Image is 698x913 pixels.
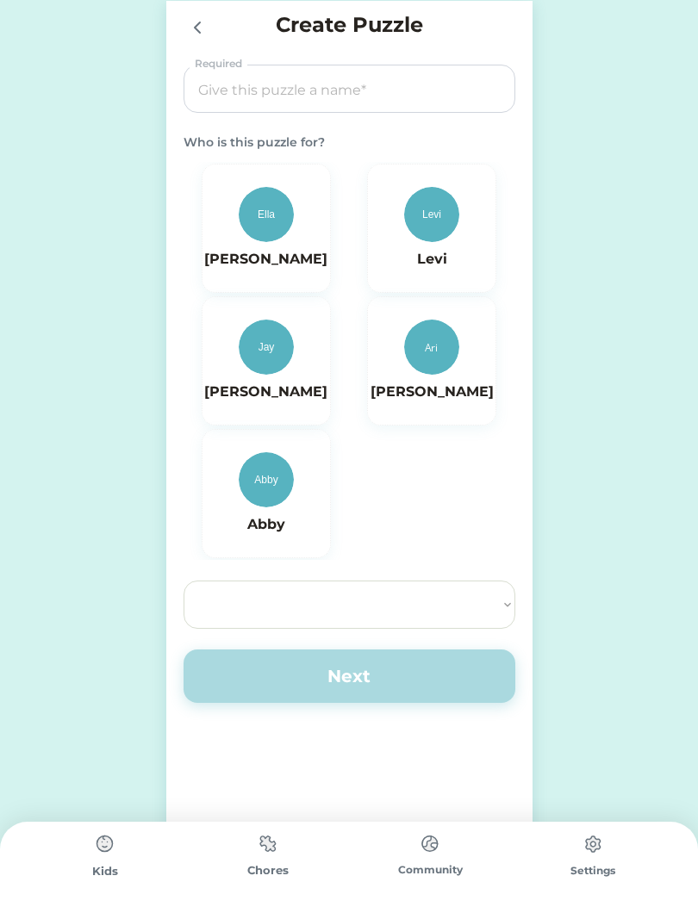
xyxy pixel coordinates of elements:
h6: [PERSON_NAME] [204,249,327,270]
button: Next [184,649,515,703]
div: Required [190,57,247,71]
h6: Levi [390,249,474,270]
div: Who is this puzzle for? [184,134,515,152]
div: Chores [187,862,350,879]
div: Kids [24,863,187,880]
img: type%3Dchores%2C%20state%3Ddefault.svg [576,827,610,861]
img: type%3Dchores%2C%20state%3Ddefault.svg [413,827,447,860]
h6: [PERSON_NAME] [371,382,494,402]
h6: [PERSON_NAME] [204,382,327,402]
img: type%3Dchores%2C%20state%3Ddefault.svg [88,827,122,861]
div: Community [349,862,512,878]
h4: Create Puzzle [276,9,423,40]
div: Settings [512,863,675,879]
input: Give this puzzle a name* [190,65,509,114]
h6: Abby [224,514,308,535]
img: type%3Dchores%2C%20state%3Ddefault.svg [251,827,285,860]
